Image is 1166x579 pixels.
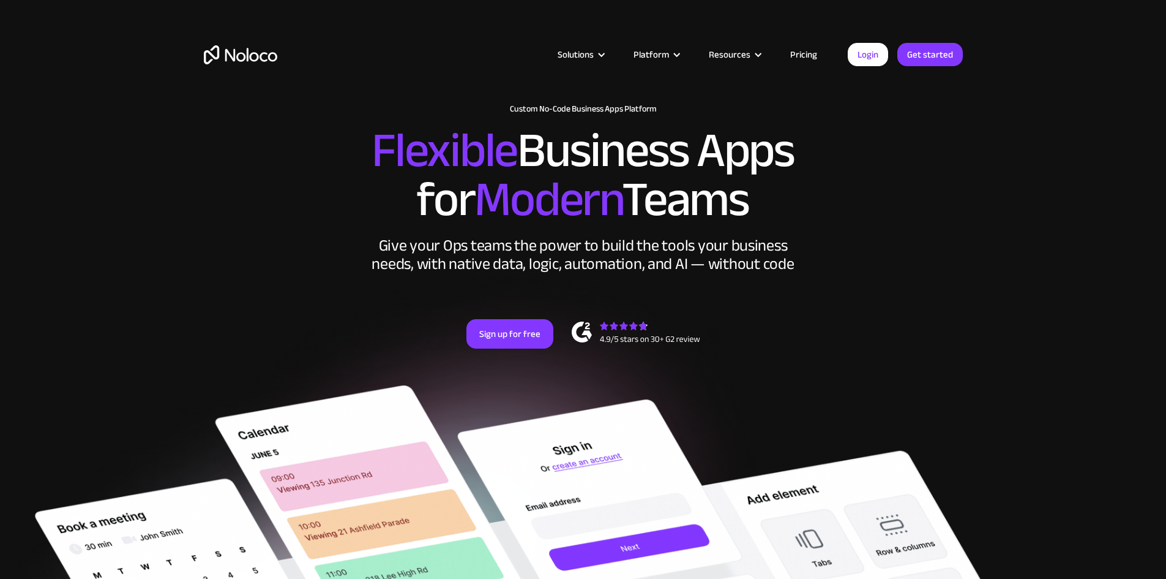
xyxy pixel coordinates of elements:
span: Flexible [372,105,517,196]
a: Pricing [775,47,832,62]
div: Give your Ops teams the power to build the tools your business needs, with native data, logic, au... [369,237,798,273]
div: Resources [693,47,775,62]
a: Login [848,43,888,66]
h2: Business Apps for Teams [204,126,963,224]
div: Solutions [558,47,594,62]
div: Solutions [542,47,618,62]
a: Get started [897,43,963,66]
a: home [204,45,277,64]
a: Sign up for free [466,319,553,349]
div: Platform [618,47,693,62]
div: Platform [633,47,669,62]
span: Modern [474,154,622,245]
div: Resources [709,47,750,62]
